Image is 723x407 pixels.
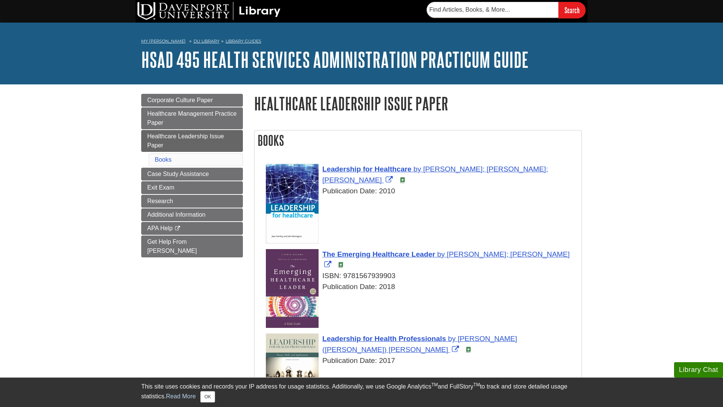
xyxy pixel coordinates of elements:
[431,382,438,387] sup: TM
[322,250,570,269] a: Link opens in new window
[155,156,171,163] a: Books
[147,171,209,177] span: Case Study Assistance
[141,236,243,257] a: Get Help From [PERSON_NAME]
[322,165,548,184] span: [PERSON_NAME]; [PERSON_NAME]; [PERSON_NAME]
[266,355,578,366] div: Publication Date: 2017
[473,382,480,387] sup: TM
[437,250,445,258] span: by
[141,38,186,44] a: My [PERSON_NAME]
[174,226,181,231] i: This link opens in a new window
[338,262,344,268] img: e-Book
[322,335,517,353] a: Link opens in new window
[266,282,578,292] div: Publication Date: 2018
[137,2,281,20] img: DU Library
[141,48,529,71] a: HSAD 495 Health Services Administration Practicum Guide
[147,110,236,126] span: Healthcare Management Practice Paper
[226,38,261,44] a: Library Guides
[266,271,578,282] div: ISBN: 9781567939903
[448,335,456,343] span: by
[141,94,243,257] div: Guide Page Menu
[255,130,581,150] h2: Books
[322,250,435,258] span: The Emerging Healthcare Leader
[166,393,196,399] a: Read More
[147,211,206,218] span: Additional Information
[254,94,582,113] h1: Healthcare Leadership Issue Paper
[141,208,243,221] a: Additional Information
[266,334,319,399] img: Cover Art
[322,165,412,173] span: Leadership for Healthcare
[427,2,558,18] input: Find Articles, Books, & More...
[147,97,213,103] span: Corporate Culture Paper
[141,222,243,235] a: APA Help
[266,186,578,197] div: Publication Date: 2010
[322,165,548,184] a: Link opens in new window
[147,198,173,204] span: Research
[465,347,471,353] img: e-Book
[322,335,446,343] span: Leadership for Health Professionals
[200,391,215,402] button: Close
[141,181,243,194] a: Exit Exam
[147,225,172,231] span: APA Help
[147,239,197,254] span: Get Help From [PERSON_NAME]
[194,38,220,44] a: DU Library
[400,177,406,183] img: e-Book
[147,184,174,191] span: Exit Exam
[141,36,582,48] nav: breadcrumb
[674,362,723,378] button: Library Chat
[147,133,224,148] span: Healthcare Leadership Issue Paper
[558,2,586,18] input: Search
[141,382,582,402] div: This site uses cookies and records your IP address for usage statistics. Additionally, we use Goo...
[447,250,570,258] span: [PERSON_NAME]; [PERSON_NAME]
[427,2,586,18] form: Searches DU Library's articles, books, and more
[141,107,243,129] a: Healthcare Management Practice Paper
[141,168,243,181] a: Case Study Assistance
[141,195,243,208] a: Research
[141,130,243,152] a: Healthcare Leadership Issue Paper
[413,165,421,173] span: by
[141,94,243,107] a: Corporate Culture Paper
